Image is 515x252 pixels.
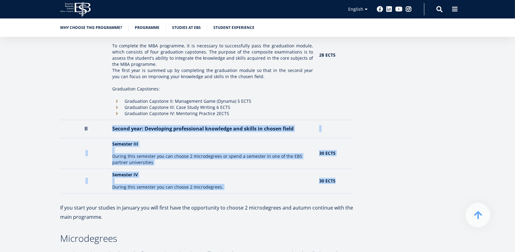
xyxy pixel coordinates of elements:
p: During this semester you can choose 2 microdegrees or spend a semester in one of the EBS partner ... [112,153,313,166]
p: Graduation Capstones: [112,86,313,92]
strong: 30 ECTS [319,150,336,156]
strong: Semester III [112,141,138,147]
li: Graduation Capstone III: Case Study Writing 6 ECTS [112,104,313,110]
span: One-year MBA (in Estonian) [7,86,57,91]
span: Two-year MBA [7,94,34,99]
a: Youtube [395,6,402,12]
p: During this semester you can choose 2 microdegrees. [112,184,313,190]
h3: Microdegrees [60,234,353,243]
a: Studies at EBS [172,25,201,31]
th: Second year: Developing professional knowledge and skills in chosen field [109,120,316,138]
a: Student experience [213,25,254,31]
th: II [60,120,109,138]
strong: 30 ECTS [319,178,336,184]
input: One-year MBA (in Estonian) [2,86,6,90]
strong: 28 ECTS [319,52,336,58]
a: Facebook [377,6,383,12]
a: Programme [135,25,159,31]
strong: Semester IV [112,172,138,178]
input: Technology Innovation MBA [2,102,6,106]
a: Why choose this programme? [60,25,122,31]
a: Instagram [406,6,412,12]
input: Two-year MBA [2,94,6,98]
li: Graduation Capstone II: Management Game (Dynama) 5 ECTS [112,98,313,104]
p: If you start your studies in January you will first have the opportunity to choose 2 microdegrees... [60,203,353,222]
span: Last Name [146,0,166,6]
li: Graduation Capstone IV: Mentoring Practice 2ECTS [112,110,313,117]
p: The first year is summed up by completing the graduation module so that in the second year you ca... [112,67,313,86]
a: Linkedin [386,6,392,12]
p: To complete the MBA programme, it is necessary to successfully pass the graduation module, which ... [112,43,313,67]
span: Technology Innovation MBA [7,102,59,107]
